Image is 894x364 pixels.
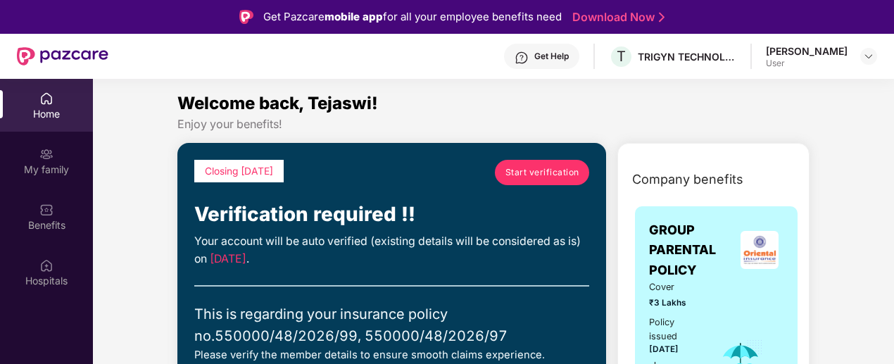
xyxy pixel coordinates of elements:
[649,280,699,294] span: Cover
[39,92,53,106] img: svg+xml;base64,PHN2ZyBpZD0iSG9tZSIgeG1sbnM9Imh0dHA6Ly93d3cudzMub3JnLzIwMDAvc3ZnIiB3aWR0aD0iMjAiIG...
[863,51,874,62] img: svg+xml;base64,PHN2ZyBpZD0iRHJvcGRvd24tMzJ4MzIiIHhtbG5zPSJodHRwOi8vd3d3LnczLm9yZy8yMDAwL3N2ZyIgd2...
[649,220,736,280] span: GROUP PARENTAL POLICY
[210,252,246,265] span: [DATE]
[515,51,529,65] img: svg+xml;base64,PHN2ZyBpZD0iSGVscC0zMngzMiIgeG1sbnM9Imh0dHA6Ly93d3cudzMub3JnLzIwMDAvc3ZnIiB3aWR0aD...
[194,347,589,363] div: Please verify the member details to ensure smooth claims experience.
[638,50,736,63] div: TRIGYN TECHNOLOGIES LIMITED
[505,165,579,179] span: Start verification
[534,51,569,62] div: Get Help
[39,147,53,161] img: svg+xml;base64,PHN2ZyB3aWR0aD0iMjAiIGhlaWdodD0iMjAiIHZpZXdCb3g9IjAgMCAyMCAyMCIgZmlsbD0ibm9uZSIgeG...
[741,231,779,269] img: insurerLogo
[17,47,108,65] img: New Pazcare Logo
[649,315,699,344] div: Policy issued
[617,48,626,65] span: T
[177,93,378,113] span: Welcome back, Tejaswi!
[39,258,53,272] img: svg+xml;base64,PHN2ZyBpZD0iSG9zcGl0YWxzIiB4bWxucz0iaHR0cDovL3d3dy53My5vcmcvMjAwMC9zdmciIHdpZHRoPS...
[766,58,848,69] div: User
[239,10,253,24] img: Logo
[766,44,848,58] div: [PERSON_NAME]
[205,165,273,177] span: Closing [DATE]
[39,203,53,217] img: svg+xml;base64,PHN2ZyBpZD0iQmVuZWZpdHMiIHhtbG5zPSJodHRwOi8vd3d3LnczLm9yZy8yMDAwL3N2ZyIgd2lkdGg9Ij...
[263,8,562,25] div: Get Pazcare for all your employee benefits need
[659,10,665,25] img: Stroke
[632,170,743,189] span: Company benefits
[177,117,810,132] div: Enjoy your benefits!
[649,344,679,354] span: [DATE]
[325,10,383,23] strong: mobile app
[194,233,589,268] div: Your account will be auto verified (existing details will be considered as is) on .
[194,303,589,347] div: This is regarding your insurance policy no. 550000/48/2026/99, 550000/48/2026/97
[649,296,699,310] span: ₹3 Lakhs
[194,199,589,230] div: Verification required !!
[495,160,589,185] a: Start verification
[572,10,660,25] a: Download Now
